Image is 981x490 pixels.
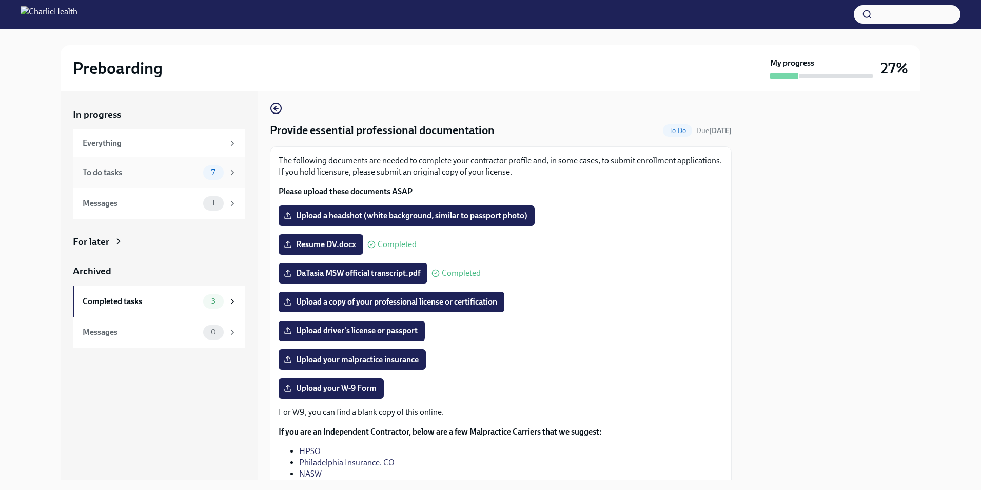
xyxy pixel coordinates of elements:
label: Upload driver's license or passport [279,321,425,341]
a: Completed tasks3 [73,286,245,317]
div: Messages [83,198,199,209]
label: Upload your malpractice insurance [279,349,426,370]
span: Upload a copy of your professional license or certification [286,297,497,307]
span: Upload your W-9 Form [286,383,377,393]
span: Upload driver's license or passport [286,326,418,336]
span: Completed [442,269,481,277]
label: DaTasia MSW official transcript.pdf [279,263,427,284]
span: September 18th, 2025 08:00 [696,126,732,136]
span: To Do [663,127,692,135]
span: 0 [205,328,222,336]
a: To do tasks7 [73,157,245,188]
h4: Provide essential professional documentation [270,123,495,138]
img: CharlieHealth [21,6,77,23]
div: For later [73,235,109,249]
label: Upload your W-9 Form [279,378,384,399]
h2: Preboarding [73,58,163,79]
strong: [DATE] [709,126,732,135]
a: Messages0 [73,317,245,348]
a: NASW [299,469,322,479]
span: 7 [205,168,221,176]
a: Messages1 [73,188,245,219]
div: To do tasks [83,167,199,178]
h3: 27% [881,59,908,78]
strong: If you are an Independent Contractor, below are a few Malpractice Carriers that we suggest: [279,427,602,437]
span: Upload your malpractice insurance [286,354,419,365]
div: Messages [83,327,199,338]
div: Everything [83,138,224,149]
label: Upload a headshot (white background, similar to passport photo) [279,205,535,226]
label: Resume DV.docx [279,234,363,255]
span: 3 [205,297,222,305]
div: Completed tasks [83,296,199,307]
label: Upload a copy of your professional license or certification [279,292,504,312]
span: 1 [206,199,221,207]
p: The following documents are needed to complete your contractor profile and, in some cases, to sub... [279,155,723,178]
a: In progress [73,108,245,121]
span: DaTasia MSW official transcript.pdf [286,268,420,278]
a: Everything [73,129,245,157]
span: Completed [378,240,417,249]
a: For later [73,235,245,249]
span: Upload a headshot (white background, similar to passport photo) [286,211,527,221]
a: Archived [73,265,245,278]
span: Due [696,126,732,135]
a: Philadelphia Insurance. CO [299,458,395,467]
p: For W9, you can find a blank copy of this online. [279,407,723,418]
span: Resume DV.docx [286,239,356,250]
strong: My progress [770,58,814,69]
a: HPSO [299,446,321,456]
strong: Please upload these documents ASAP [279,186,413,196]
